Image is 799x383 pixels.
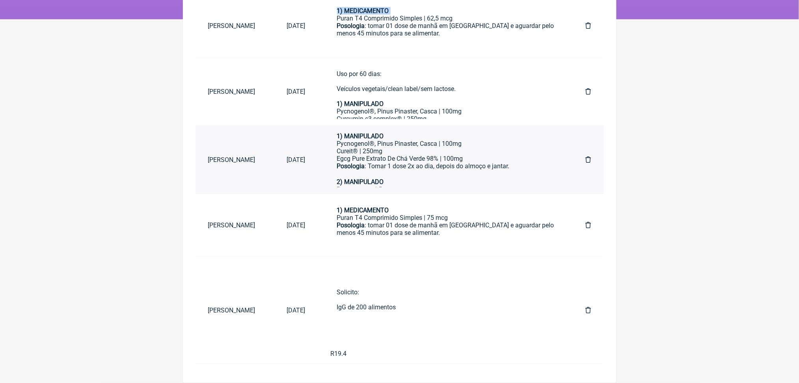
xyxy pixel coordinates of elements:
[324,200,567,250] a: 1) MEDICAMENTOPuran T4 Comprimido Simples | 75 mcgPosologia: tomar 01 dose de manhã em [GEOGRAPHI...
[324,64,567,119] a: Uso por 60 dias:Veículos vegetais/clean label/sem lactose.1) MANIPULADOPycnogenol®, Pinus Pinaste...
[274,215,318,235] a: [DATE]
[337,22,365,30] strong: Posologia
[196,82,274,102] a: [PERSON_NAME]
[196,215,274,235] a: [PERSON_NAME]
[324,1,567,51] a: 1) MEDICAMENTOPuran T4 Comprimido Simples | 62,5 mcgPosologia: tomar 01 dose de manhã em [GEOGRAP...
[337,214,554,221] div: Puran T4 Comprimido Simples | 75 mcg
[337,100,384,108] strong: 1) MANIPULADO
[337,147,554,162] div: Cureit® | 250mg Egcg Pure Extrato De Chá Verde 98% | 100mg
[274,82,318,102] a: [DATE]
[337,22,554,45] div: : tomar 01 dose de manhã em [GEOGRAPHIC_DATA] e aguardar pelo menos 45 minutos para se alimentar.
[274,300,318,320] a: [DATE]
[274,150,318,170] a: [DATE]
[274,16,318,36] a: [DATE]
[337,140,554,147] div: Pycnogenol®, Pinus Pinaster, Casca | 100mg
[337,108,554,115] div: Pycnogenol®, Pinus Pinaster, Casca | 100mg
[324,282,567,337] a: Solicito:IgG de 200 alimentosCID-10:
[337,186,554,193] div: Betacaroteno | 5mg
[337,15,554,22] div: Puran T4 Comprimido Simples | 62,5 mcg
[196,300,274,320] a: [PERSON_NAME]
[196,16,274,36] a: [PERSON_NAME]
[337,7,389,15] strong: 1) MEDICAMENTO
[337,115,554,130] div: Curcumin c3 complex® | 250mg Egcg Pure Extrato de Chá Verde 98% | 100mg
[318,344,359,364] a: R19.4
[337,221,554,244] div: : tomar 01 dose de manhã em [GEOGRAPHIC_DATA] e aguardar pelo menos 45 minutos para se alimentar.
[337,70,554,108] div: Uso por 60 dias: Veículos vegetais/clean label/sem lactose.
[337,132,384,140] strong: 1) MANIPULADO
[337,178,384,186] strong: 2) MANIPULADO
[324,132,567,187] a: Uso por 60 dias:1) MANIPULADOPycnogenol®, Pinus Pinaster, Casca | 100mgCureit® | 250mgEgcg Pure E...
[337,221,365,229] strong: Posologia
[337,206,389,214] strong: 1) MEDICAMENTO
[337,162,554,178] div: : Tomar 1 dose 2x ao dia, depois do almoço e jantar.ㅤ
[337,162,365,170] strong: Posologia
[196,150,274,170] a: [PERSON_NAME]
